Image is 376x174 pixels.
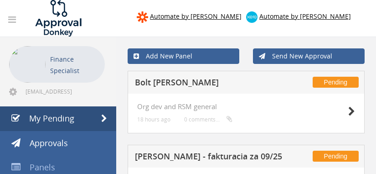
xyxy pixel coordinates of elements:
[184,116,232,123] small: 0 comments...
[137,116,170,123] small: 18 hours ago
[137,103,355,111] h4: Org dev and RSM general
[128,48,239,64] a: Add New Panel
[259,12,351,21] span: Automate by [PERSON_NAME]
[135,152,282,161] h5: [PERSON_NAME] - fakturacia za 09/25
[50,53,100,76] p: Finance Specialist
[150,12,242,21] span: Automate by [PERSON_NAME]
[253,48,365,64] a: Send New Approval
[137,11,148,23] img: zapier-logomark.png
[26,88,103,95] span: [EMAIL_ADDRESS][DOMAIN_NAME]
[135,78,219,87] h5: Bolt [PERSON_NAME]
[246,11,258,23] img: xero-logo.png
[29,113,74,124] span: My Pending
[30,162,55,173] span: Panels
[313,151,359,162] span: Pending
[30,137,68,148] span: Approvals
[313,77,359,88] span: Pending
